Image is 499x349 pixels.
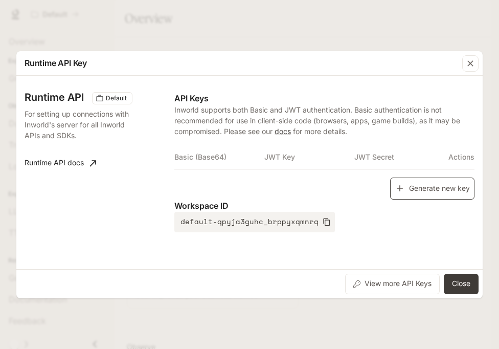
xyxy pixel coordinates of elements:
button: default-qpyja3guhc_brppyxqmnrq [174,212,335,232]
p: API Keys [174,92,474,104]
a: docs [275,127,291,136]
button: Close [444,274,479,294]
button: View more API Keys [345,274,440,294]
div: These keys will apply to your current workspace only [92,92,132,104]
th: JWT Key [264,145,354,169]
span: Default [102,94,131,103]
a: Runtime API docs [20,153,100,173]
p: Runtime API Key [25,57,87,69]
button: Generate new key [390,178,474,200]
p: Inworld supports both Basic and JWT authentication. Basic authentication is not recommended for u... [174,104,474,137]
p: For setting up connections with Inworld's server for all Inworld APIs and SDKs. [25,108,131,141]
th: Actions [444,145,474,169]
th: JWT Secret [354,145,444,169]
th: Basic (Base64) [174,145,264,169]
h3: Runtime API [25,92,84,102]
p: Workspace ID [174,200,474,212]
